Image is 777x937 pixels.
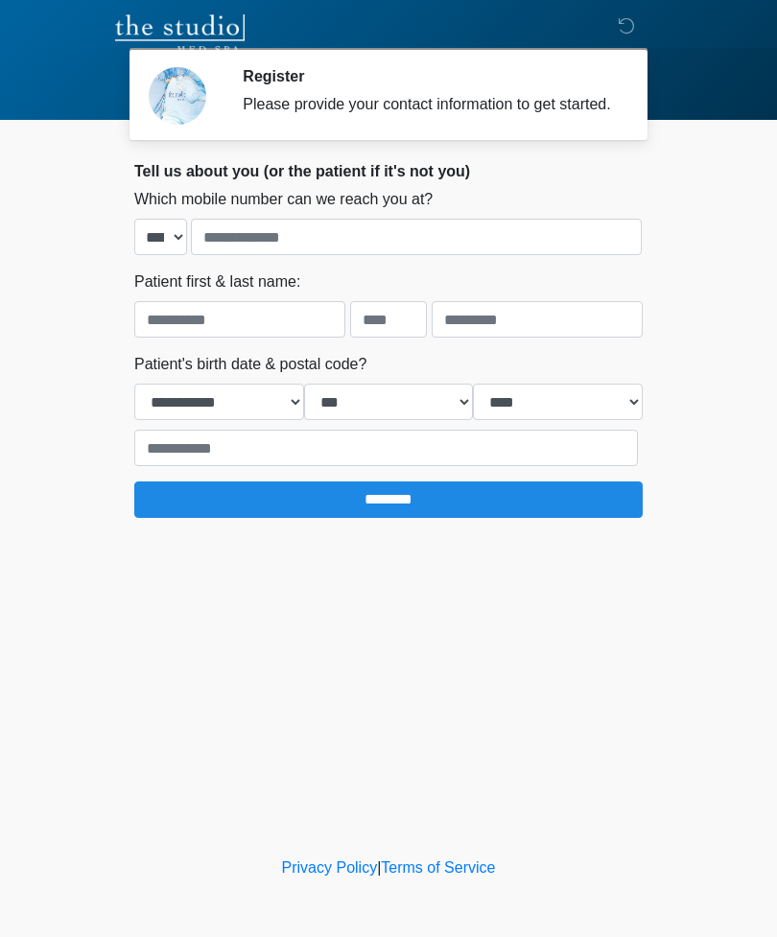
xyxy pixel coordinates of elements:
label: Which mobile number can we reach you at? [134,188,433,211]
label: Patient first & last name: [134,270,300,293]
label: Patient's birth date & postal code? [134,353,366,376]
img: The Studio Med Spa Logo [115,14,245,53]
div: Please provide your contact information to get started. [243,93,614,116]
a: Privacy Policy [282,859,378,876]
h2: Tell us about you (or the patient if it's not you) [134,162,643,180]
img: Agent Avatar [149,67,206,125]
h2: Register [243,67,614,85]
a: Terms of Service [381,859,495,876]
a: | [377,859,381,876]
